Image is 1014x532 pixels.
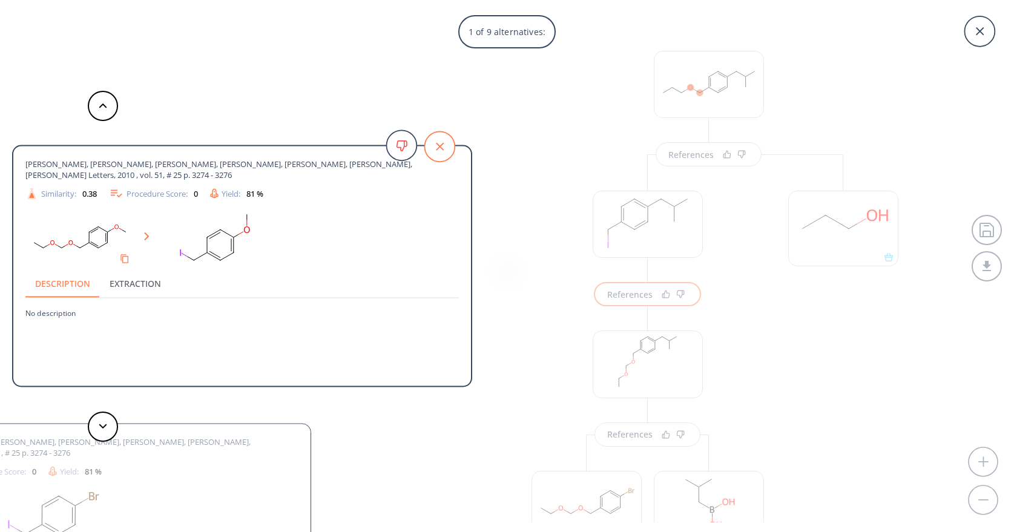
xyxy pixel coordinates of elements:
[25,298,459,318] p: No description
[210,188,263,199] div: Yield:
[82,189,97,197] div: 0.38
[25,159,415,180] span: [PERSON_NAME], [PERSON_NAME], [PERSON_NAME], [PERSON_NAME], [PERSON_NAME], [PERSON_NAME], [PERSON...
[194,189,198,197] div: 0
[25,269,459,298] div: procedure tabs
[463,19,551,44] p: 1 of 9 alternatives:
[100,269,171,298] button: Extraction
[159,207,268,269] svg: COc1ccc(CI)cc1
[25,187,97,200] div: Similarity:
[109,186,198,201] div: Procedure Score:
[115,249,134,269] button: Copy to clipboard
[246,189,263,197] div: 81 %
[25,207,134,269] svg: CCOCOCc1ccc(OC)cc1
[25,269,100,298] button: Description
